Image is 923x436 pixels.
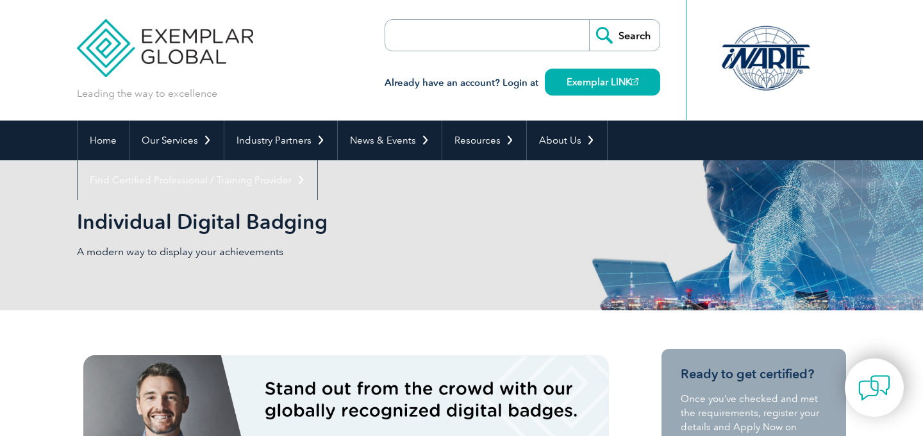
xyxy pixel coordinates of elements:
img: contact-chat.png [858,372,890,404]
a: Industry Partners [224,121,337,160]
img: open_square.png [631,78,638,85]
a: Find Certified Professional / Training Provider [78,160,317,200]
h3: Already have an account? Login at [385,75,660,91]
a: Resources [442,121,526,160]
a: About Us [527,121,607,160]
a: News & Events [338,121,442,160]
p: Leading the way to excellence [77,87,217,101]
h3: Ready to get certified? [681,366,827,382]
h2: Individual Digital Badging [77,212,615,232]
a: Exemplar LINK [545,69,660,96]
a: Home [78,121,129,160]
a: Our Services [129,121,224,160]
p: Once you’ve checked and met the requirements, register your details and Apply Now on [681,392,827,434]
input: Search [589,20,660,51]
p: A modern way to display your achievements [77,245,462,259]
